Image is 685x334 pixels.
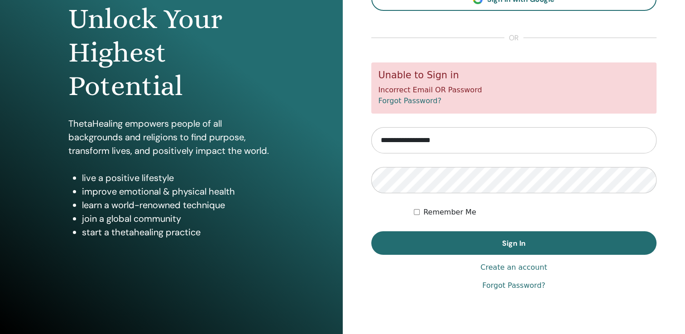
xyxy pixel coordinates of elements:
[480,262,547,273] a: Create an account
[371,231,657,255] button: Sign In
[504,33,523,43] span: or
[68,2,274,103] h1: Unlock Your Highest Potential
[423,207,476,218] label: Remember Me
[82,171,274,185] li: live a positive lifestyle
[482,280,545,291] a: Forgot Password?
[68,117,274,157] p: ThetaHealing empowers people of all backgrounds and religions to find purpose, transform lives, a...
[502,239,526,248] span: Sign In
[82,185,274,198] li: improve emotional & physical health
[371,62,657,114] div: Incorrect Email OR Password
[82,212,274,225] li: join a global community
[82,198,274,212] li: learn a world-renowned technique
[82,225,274,239] li: start a thetahealing practice
[378,70,650,81] h5: Unable to Sign in
[378,96,441,105] a: Forgot Password?
[414,207,656,218] div: Keep me authenticated indefinitely or until I manually logout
